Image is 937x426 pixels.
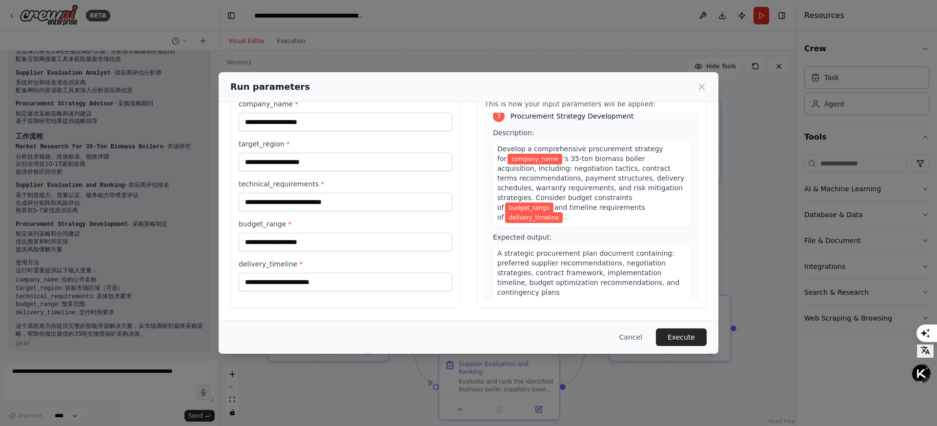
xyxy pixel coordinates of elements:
span: A strategic procurement plan document containing: preferred supplier recommendations, negotiation... [497,249,679,296]
label: budget_range [239,219,452,229]
label: delivery_timeline [239,259,452,269]
label: target_region [239,139,452,149]
h2: Run parameters [230,80,310,94]
span: and timeline requirements of [497,203,645,221]
label: technical_requirements [239,179,452,189]
button: Cancel [611,328,650,346]
span: Expected output: [493,233,552,241]
p: This is how your input parameters will be applied: [485,99,698,109]
span: Variable: delivery_timeline [505,212,563,223]
span: Procurement Strategy Development [510,111,634,121]
span: 's 35-ton biomass boiler acquisition, including: negotiation tactics, contract terms recommendati... [497,155,684,211]
span: Develop a comprehensive procurement strategy for [497,145,663,162]
div: 3 [493,110,505,122]
label: company_name [239,99,452,109]
span: Variable: company_name [508,154,562,164]
span: Variable: budget_range [505,203,553,213]
span: Description: [493,129,534,137]
button: Execute [656,328,707,346]
span: . [564,213,566,221]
